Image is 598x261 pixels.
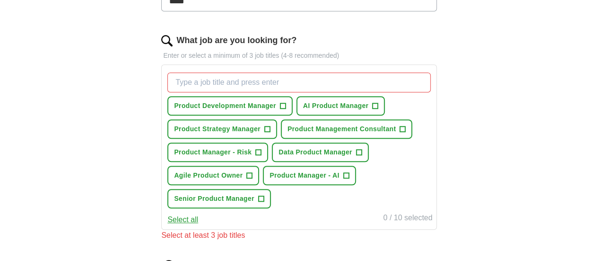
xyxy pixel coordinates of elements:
img: search.png [161,35,173,46]
span: AI Product Manager [303,101,369,111]
button: Product Management Consultant [281,119,413,139]
button: Product Manager - Risk [167,143,268,162]
span: Product Manager - AI [269,171,339,180]
span: Data Product Manager [278,147,352,157]
input: Type a job title and press enter [167,72,430,92]
button: Product Manager - AI [263,166,355,185]
span: Senior Product Manager [174,194,254,204]
button: Data Product Manager [272,143,369,162]
button: AI Product Manager [296,96,385,116]
button: Product Development Manager [167,96,293,116]
button: Product Strategy Manager [167,119,277,139]
span: Agile Product Owner [174,171,243,180]
label: What job are you looking for? [176,34,296,47]
span: Product Development Manager [174,101,276,111]
div: Select at least 3 job titles [161,230,436,241]
span: Product Manager - Risk [174,147,251,157]
div: 0 / 10 selected [383,212,433,225]
button: Agile Product Owner [167,166,259,185]
button: Select all [167,214,198,225]
p: Enter or select a minimum of 3 job titles (4-8 recommended) [161,51,436,61]
span: Product Strategy Manager [174,124,260,134]
button: Senior Product Manager [167,189,271,208]
span: Product Management Consultant [287,124,396,134]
